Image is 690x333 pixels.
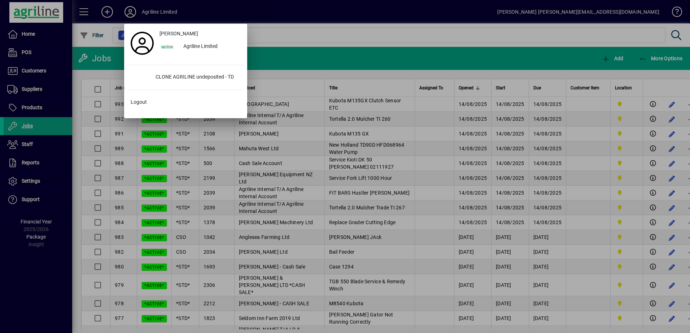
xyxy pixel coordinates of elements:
[131,98,147,106] span: Logout
[150,71,244,84] div: CLONE AGRILINE undeposited - TD
[157,40,244,53] button: Agriline Limited
[178,40,244,53] div: Agriline Limited
[160,30,198,37] span: [PERSON_NAME]
[128,96,244,109] button: Logout
[128,37,157,50] a: Profile
[128,71,244,84] button: CLONE AGRILINE undeposited - TD
[157,27,244,40] a: [PERSON_NAME]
